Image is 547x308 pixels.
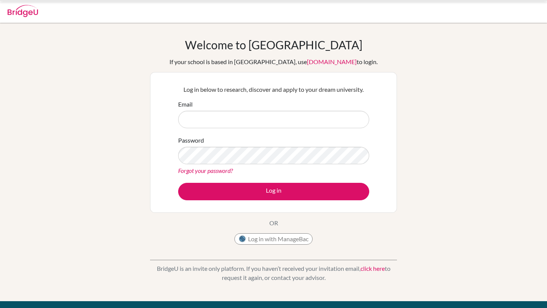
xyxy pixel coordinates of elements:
p: Log in below to research, discover and apply to your dream university. [178,85,369,94]
label: Email [178,100,193,109]
a: Forgot your password? [178,167,233,174]
button: Log in with ManageBac [234,233,313,245]
p: BridgeU is an invite only platform. If you haven’t received your invitation email, to request it ... [150,264,397,282]
a: click here [360,265,385,272]
button: Log in [178,183,369,200]
h1: Welcome to [GEOGRAPHIC_DATA] [185,38,362,52]
label: Password [178,136,204,145]
p: OR [269,218,278,228]
a: [DOMAIN_NAME] [307,58,357,65]
div: If your school is based in [GEOGRAPHIC_DATA], use to login. [169,57,378,66]
img: Bridge-U [8,5,38,17]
